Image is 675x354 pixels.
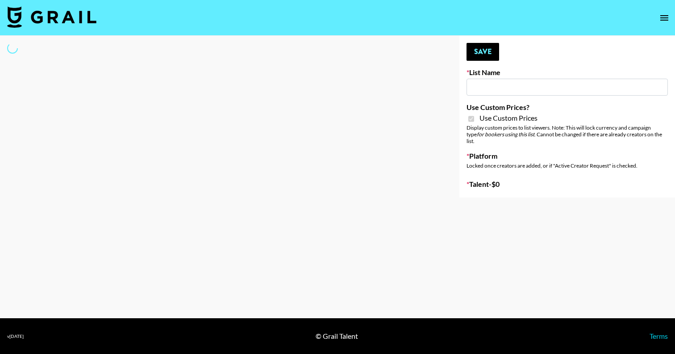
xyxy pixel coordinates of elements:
[7,333,24,339] div: v [DATE]
[477,131,534,138] em: for bookers using this list
[467,162,668,169] div: Locked once creators are added, or if "Active Creator Request" is checked.
[7,6,96,28] img: Grail Talent
[650,332,668,340] a: Terms
[479,114,537,122] span: Use Custom Prices
[467,180,668,189] label: Talent - $ 0
[467,103,668,112] label: Use Custom Prices?
[316,332,358,341] div: © Grail Talent
[467,152,668,160] label: Platform
[655,9,673,27] button: open drawer
[467,68,668,77] label: List Name
[467,124,668,144] div: Display custom prices to list viewers. Note: This will lock currency and campaign type . Cannot b...
[467,43,499,61] button: Save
